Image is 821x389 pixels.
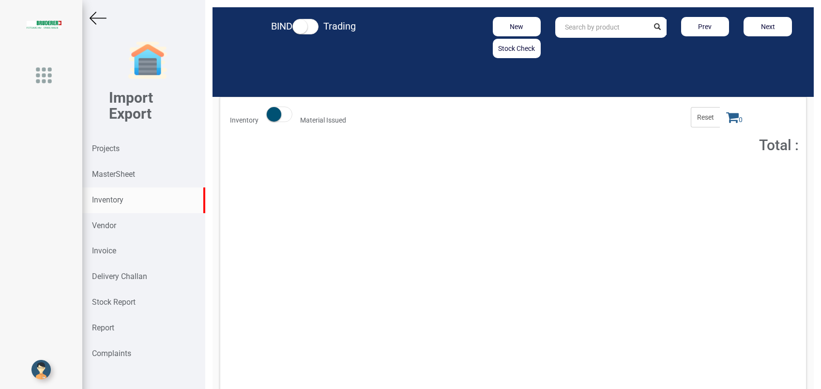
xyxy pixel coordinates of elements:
strong: Vendor [92,221,116,230]
b: Import Export [109,89,153,122]
h2: Total : [621,137,799,153]
span: 0 [720,107,749,127]
strong: Inventory [230,116,258,124]
strong: BIND [271,20,292,32]
button: Next [744,17,792,36]
strong: Projects [92,144,120,153]
strong: Inventory [92,195,123,204]
button: New [493,17,541,36]
strong: Trading [323,20,356,32]
img: garage-closed.png [128,41,167,80]
span: Reset [691,107,720,127]
strong: Report [92,323,114,332]
strong: Complaints [92,349,131,358]
strong: Material Issued [300,116,346,124]
button: Prev [681,17,730,36]
strong: Delivery Challan [92,272,147,281]
strong: Stock Report [92,297,136,307]
strong: Invoice [92,246,116,255]
input: Search by product [555,17,648,38]
strong: MasterSheet [92,170,135,179]
button: Stock Check [493,39,541,58]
